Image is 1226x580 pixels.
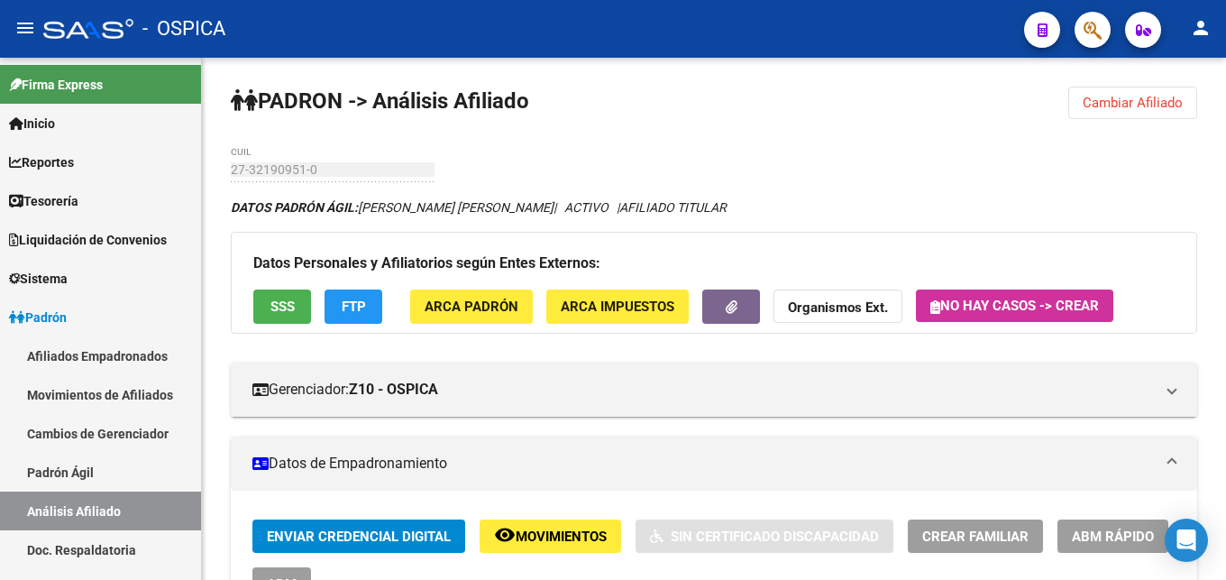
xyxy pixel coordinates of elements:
mat-panel-title: Gerenciador: [252,380,1154,400]
span: Firma Express [9,75,103,95]
strong: DATOS PADRÓN ÁGIL: [231,200,358,215]
button: FTP [325,290,382,323]
button: ARCA Padrón [410,290,533,323]
span: AFILIADO TITULAR [619,200,727,215]
mat-panel-title: Datos de Empadronamiento [252,454,1154,474]
mat-expansion-panel-header: Datos de Empadronamiento [231,437,1197,491]
button: Enviar Credencial Digital [252,520,465,553]
span: ARCA Impuestos [561,299,674,316]
i: | ACTIVO | [231,200,727,215]
span: Sin Certificado Discapacidad [671,529,879,545]
button: Organismos Ext. [773,290,902,323]
span: SSS [270,299,295,316]
button: Movimientos [480,520,621,553]
div: Open Intercom Messenger [1165,519,1208,562]
span: Movimientos [516,529,607,545]
span: ABM Rápido [1072,529,1154,545]
span: FTP [342,299,366,316]
span: Sistema [9,269,68,289]
span: Enviar Credencial Digital [267,529,451,545]
button: Crear Familiar [908,520,1043,553]
button: No hay casos -> Crear [916,290,1113,322]
mat-icon: remove_red_eye [494,524,516,546]
span: Inicio [9,114,55,133]
span: No hay casos -> Crear [930,298,1099,314]
button: Cambiar Afiliado [1068,87,1197,119]
strong: Z10 - OSPICA [349,380,438,400]
h3: Datos Personales y Afiliatorios según Entes Externos: [253,251,1175,276]
span: [PERSON_NAME] [PERSON_NAME] [231,200,554,215]
span: Cambiar Afiliado [1083,95,1183,111]
span: Crear Familiar [922,529,1029,545]
button: Sin Certificado Discapacidad [636,520,893,553]
mat-expansion-panel-header: Gerenciador:Z10 - OSPICA [231,363,1197,417]
button: ARCA Impuestos [546,290,689,323]
span: Padrón [9,308,67,327]
mat-icon: person [1190,17,1212,39]
span: Reportes [9,152,74,172]
span: Tesorería [9,191,78,211]
button: SSS [253,290,311,323]
span: Liquidación de Convenios [9,230,167,250]
mat-icon: menu [14,17,36,39]
strong: PADRON -> Análisis Afiliado [231,88,529,114]
button: ABM Rápido [1057,520,1168,553]
span: - OSPICA [142,9,225,49]
strong: Organismos Ext. [788,300,888,317]
span: ARCA Padrón [425,299,518,316]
